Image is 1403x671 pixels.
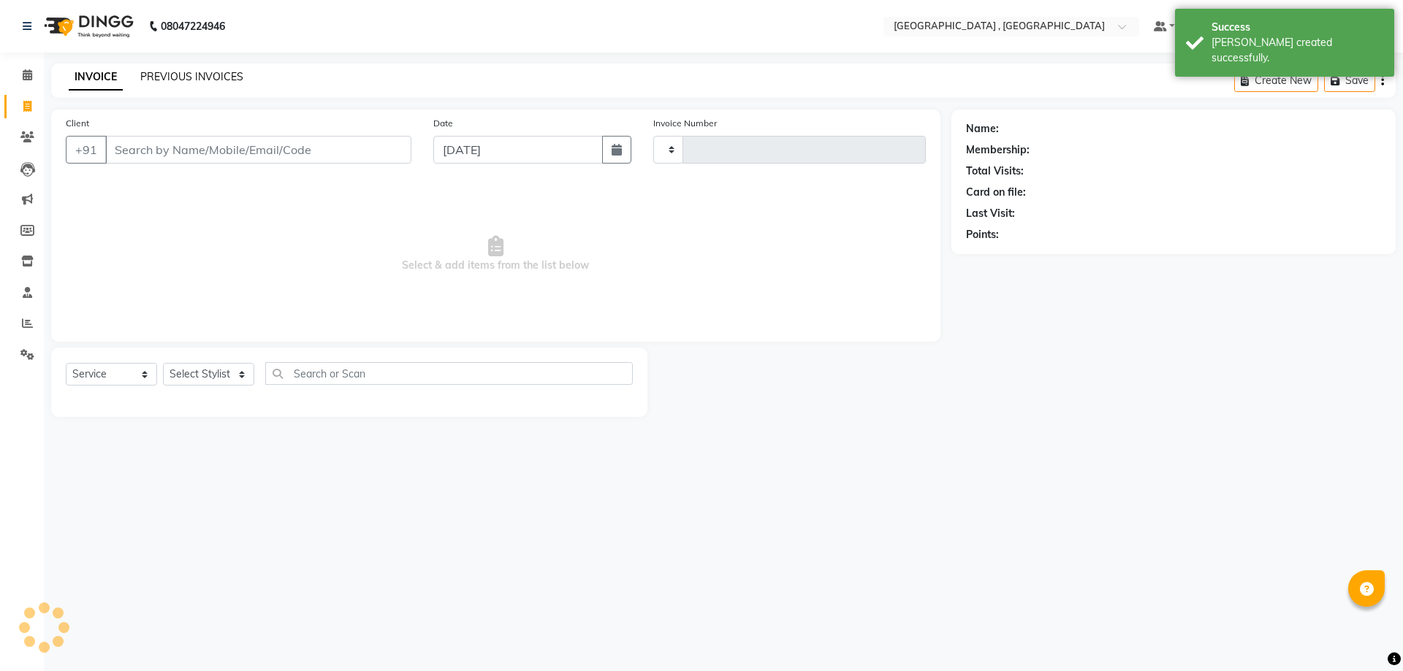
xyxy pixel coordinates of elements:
[66,181,926,327] span: Select & add items from the list below
[66,117,89,130] label: Client
[105,136,411,164] input: Search by Name/Mobile/Email/Code
[161,6,225,47] b: 08047224946
[69,64,123,91] a: INVOICE
[1212,20,1383,35] div: Success
[653,117,717,130] label: Invoice Number
[1234,69,1318,92] button: Create New
[966,206,1015,221] div: Last Visit:
[37,6,137,47] img: logo
[1324,69,1375,92] button: Save
[140,70,243,83] a: PREVIOUS INVOICES
[966,121,999,137] div: Name:
[433,117,453,130] label: Date
[966,227,999,242] div: Points:
[966,142,1030,158] div: Membership:
[966,164,1024,179] div: Total Visits:
[1212,35,1383,66] div: Bill created successfully.
[66,136,107,164] button: +91
[265,362,633,385] input: Search or Scan
[966,185,1026,200] div: Card on file:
